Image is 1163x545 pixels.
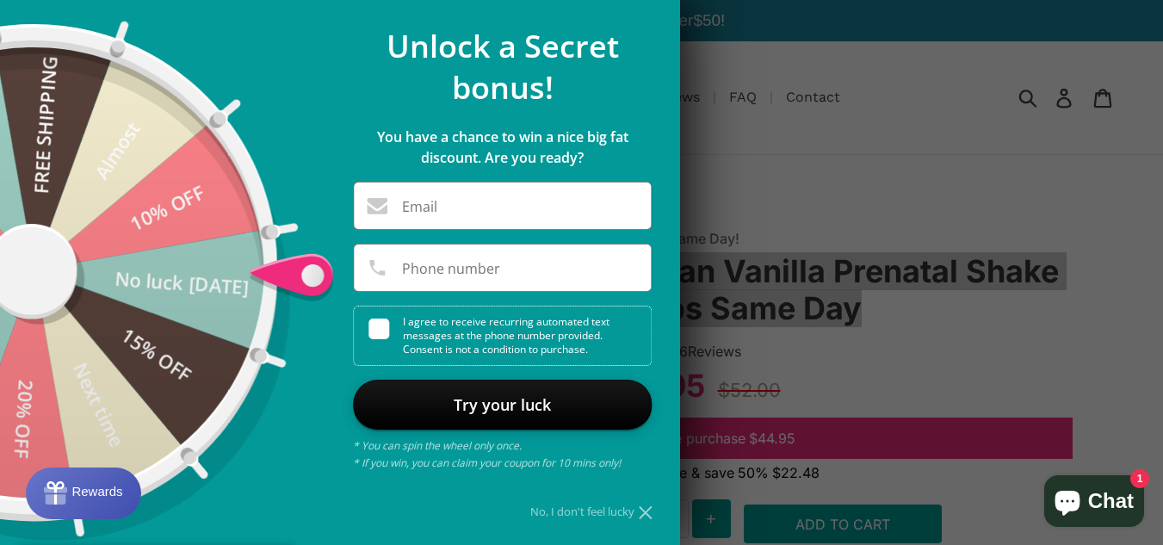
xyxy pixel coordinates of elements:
[402,262,500,276] label: Phone number
[353,26,652,108] p: Unlock a Secret bonus!
[353,506,652,517] div: No, I don't feel lucky
[353,437,652,455] p: * You can spin the wheel only once.
[368,307,651,365] div: I agree to receive recurring automated text messages at the phone number provided. Consent is not...
[402,200,437,214] label: Email
[353,455,652,472] p: * If you win, you can claim your coupon for 10 mins only!
[353,127,652,168] p: You have a chance to win a nice big fat discount. Are you ready?
[46,16,96,31] span: Rewards
[1039,475,1149,531] inbox-online-store-chat: Shopify online store chat
[26,468,141,519] button: Rewards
